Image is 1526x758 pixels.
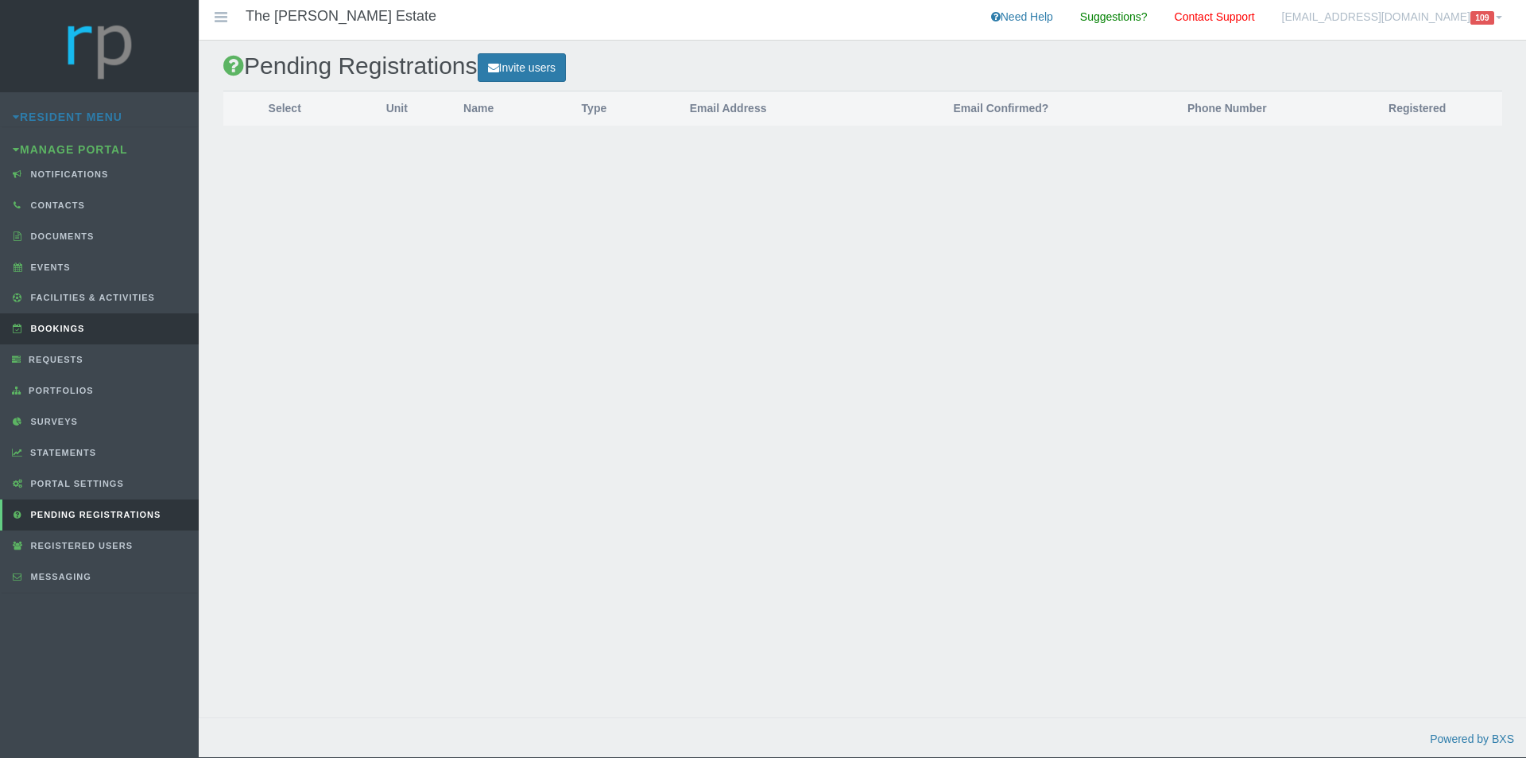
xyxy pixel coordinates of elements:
h4: The [PERSON_NAME] Estate [246,9,436,25]
span: Portal Settings [27,479,124,488]
span: Requests [25,355,83,364]
span: Surveys [27,417,78,426]
span: Events [27,262,71,272]
span: Documents [27,231,95,241]
span: 109 [1470,11,1494,25]
a: Resident Menu [13,111,122,123]
th: Email Address [674,91,881,126]
th: Email Confirmed? [881,91,1122,126]
span: Messaging [27,572,91,581]
span: Statements [26,448,96,457]
th: Name [447,91,565,126]
a: Invite users [478,53,567,83]
span: Contacts [27,200,85,210]
h2: Pending Registrations [223,52,1502,82]
span: Notifications [27,169,109,179]
th: Type [566,91,674,126]
span: Bookings [27,324,85,333]
th: Unit [346,91,447,126]
a: Powered by BXS [1430,733,1514,745]
th: Phone Number [1121,91,1332,126]
a: Manage Portal [13,143,128,156]
span: Pending Registrations [27,510,161,519]
th: Select [223,91,346,126]
span: Facilities & Activities [27,293,155,302]
span: Portfolios [25,386,94,395]
span: Registered Users [27,541,133,550]
th: Registered [1332,91,1502,126]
